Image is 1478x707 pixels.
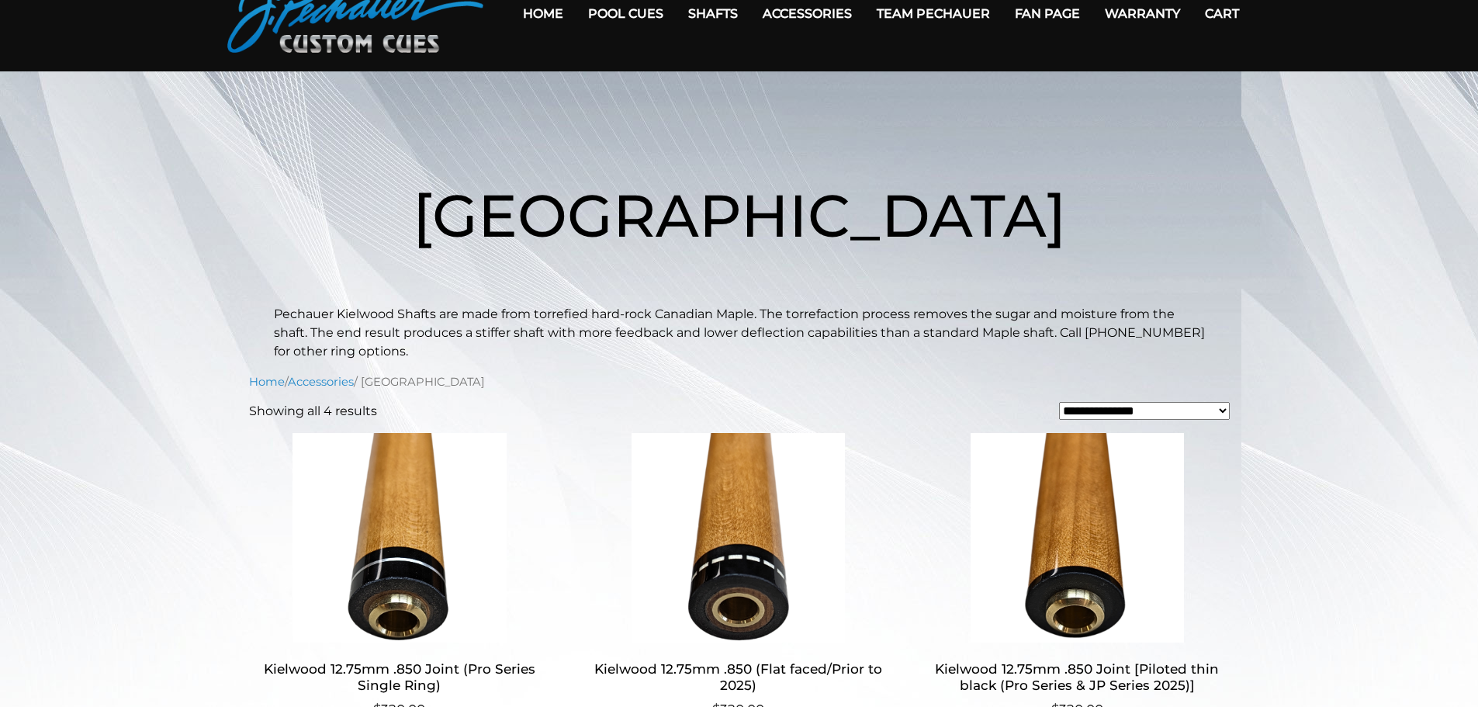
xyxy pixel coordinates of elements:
[587,655,889,700] h2: Kielwood 12.75mm .850 (Flat faced/Prior to 2025)
[926,433,1228,643] img: Kielwood 12.75mm .850 Joint [Piloted thin black (Pro Series & JP Series 2025)]
[249,373,1230,390] nav: Breadcrumb
[413,179,1066,251] span: [GEOGRAPHIC_DATA]
[249,402,377,421] p: Showing all 4 results
[587,433,889,643] img: Kielwood 12.75mm .850 (Flat faced/Prior to 2025)
[926,655,1228,700] h2: Kielwood 12.75mm .850 Joint [Piloted thin black (Pro Series & JP Series 2025)]
[274,305,1205,361] p: Pechauer Kielwood Shafts are made from torrefied hard-rock Canadian Maple. The torrefaction proce...
[249,375,285,389] a: Home
[249,655,551,700] h2: Kielwood 12.75mm .850 Joint (Pro Series Single Ring)
[249,433,551,643] img: Kielwood 12.75mm .850 Joint (Pro Series Single Ring)
[1059,402,1230,420] select: Shop order
[288,375,354,389] a: Accessories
